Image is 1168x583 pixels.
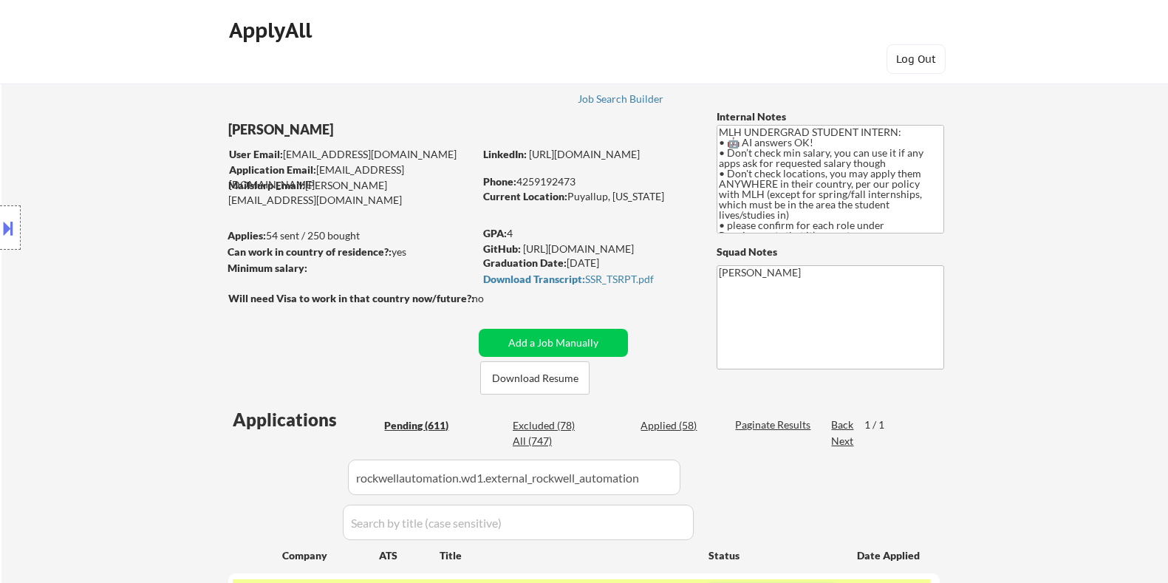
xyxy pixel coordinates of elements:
[229,163,474,191] div: [EMAIL_ADDRESS][DOMAIN_NAME]
[483,256,567,269] strong: Graduation Date:
[229,163,316,176] strong: Application Email:
[228,262,307,274] strong: Minimum salary:
[578,94,664,104] div: Job Search Builder
[479,329,628,357] button: Add a Job Manually
[483,189,692,204] div: Puyallup, [US_STATE]
[229,147,474,162] div: [EMAIL_ADDRESS][DOMAIN_NAME]
[483,273,585,285] strong: Download Transcript:
[483,174,692,189] div: 4259192473
[228,245,392,258] strong: Can work in country of residence?:
[513,434,587,449] div: All (747)
[228,292,474,304] strong: Will need Visa to work in that country now/future?:
[472,291,514,306] div: no
[228,179,305,191] strong: Mailslurp Email:
[578,93,664,108] a: Job Search Builder
[529,148,640,160] a: [URL][DOMAIN_NAME]
[483,227,507,239] strong: GPA:
[229,18,316,43] div: ApplyAll
[480,361,590,395] button: Download Resume
[717,245,944,259] div: Squad Notes
[228,245,469,259] div: yes
[440,548,694,563] div: Title
[513,418,587,433] div: Excluded (78)
[233,411,379,429] div: Applications
[641,418,714,433] div: Applied (58)
[483,256,692,270] div: [DATE]
[483,273,689,288] a: Download Transcript:SSR_TSRPT.pdf
[831,417,855,432] div: Back
[348,460,680,495] input: Search by company (case sensitive)
[228,178,474,207] div: [PERSON_NAME][EMAIL_ADDRESS][DOMAIN_NAME]
[483,226,694,241] div: 4
[831,434,855,449] div: Next
[708,542,836,568] div: Status
[483,274,689,284] div: SSR_TSRPT.pdf
[483,242,521,255] strong: GitHub:
[228,120,532,139] div: [PERSON_NAME]
[717,109,944,124] div: Internal Notes
[384,418,458,433] div: Pending (611)
[483,190,567,202] strong: Current Location:
[282,548,379,563] div: Company
[343,505,694,540] input: Search by title (case sensitive)
[887,44,946,74] button: Log Out
[228,228,474,243] div: 54 sent / 250 bought
[523,242,634,255] a: [URL][DOMAIN_NAME]
[735,417,814,432] div: Paginate Results
[864,417,898,432] div: 1 / 1
[857,548,922,563] div: Date Applied
[483,148,527,160] strong: LinkedIn:
[379,548,440,563] div: ATS
[483,175,516,188] strong: Phone:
